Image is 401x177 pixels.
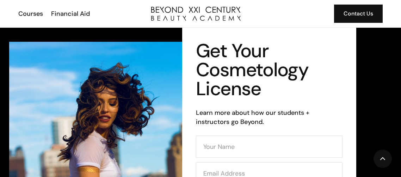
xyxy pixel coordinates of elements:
input: Your Name [196,136,343,158]
img: beyond logo [151,7,241,21]
a: Courses [14,9,47,18]
div: Financial Aid [51,9,90,18]
div: Contact Us [344,9,373,18]
h1: Get Your Cosmetology License [196,41,343,98]
a: Contact Us [334,5,383,23]
h6: Learn more about how our students + instructors go Beyond. [196,108,343,126]
a: Financial Aid [47,9,93,18]
a: home [151,7,241,21]
div: Courses [18,9,43,18]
